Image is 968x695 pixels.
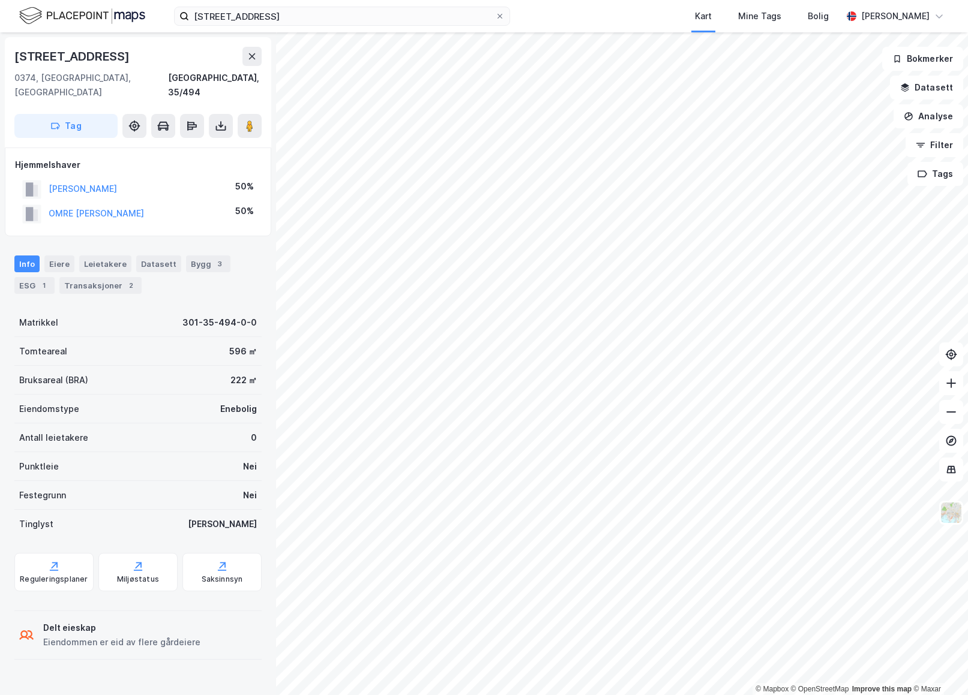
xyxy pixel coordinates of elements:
iframe: Chat Widget [908,637,968,695]
button: Tag [14,114,118,138]
div: Festegrunn [19,488,66,503]
button: Tags [907,162,963,186]
div: Kart [695,9,712,23]
div: Transaksjoner [59,277,142,294]
div: [PERSON_NAME] [861,9,930,23]
div: Eiendomstype [19,402,79,416]
div: Enebolig [220,402,257,416]
a: Mapbox [756,685,789,693]
button: Datasett [890,76,963,100]
button: Bokmerker [882,47,963,71]
div: [PERSON_NAME] [188,517,257,531]
button: Filter [906,133,963,157]
div: Nei [243,488,257,503]
div: Tomteareal [19,344,67,359]
img: logo.f888ab2527a4732fd821a326f86c7f29.svg [19,5,145,26]
a: Improve this map [852,685,912,693]
div: 3 [214,258,226,270]
div: 50% [235,204,254,218]
div: Antall leietakere [19,431,88,445]
div: Hjemmelshaver [15,158,261,172]
div: Eiendommen er eid av flere gårdeiere [43,635,200,649]
div: 0374, [GEOGRAPHIC_DATA], [GEOGRAPHIC_DATA] [14,71,168,100]
div: Miljøstatus [117,574,159,584]
div: 222 ㎡ [230,373,257,387]
div: Matrikkel [19,315,58,330]
div: Tinglyst [19,517,53,531]
div: Bygg [186,255,230,272]
div: 2 [125,279,137,291]
div: Mine Tags [738,9,781,23]
div: Punktleie [19,459,59,474]
div: 1 [38,279,50,291]
div: Saksinnsyn [202,574,243,584]
div: [GEOGRAPHIC_DATA], 35/494 [168,71,262,100]
div: 596 ㎡ [229,344,257,359]
div: Nei [243,459,257,474]
div: Bruksareal (BRA) [19,373,88,387]
a: OpenStreetMap [791,685,849,693]
div: Bolig [808,9,829,23]
div: 50% [235,179,254,194]
div: Leietakere [79,255,131,272]
div: ESG [14,277,55,294]
div: Eiere [44,255,74,272]
div: Reguleringsplaner [20,574,88,584]
div: 301-35-494-0-0 [182,315,257,330]
div: 0 [251,431,257,445]
div: Kontrollprogram for chat [908,637,968,695]
div: Info [14,255,40,272]
div: [STREET_ADDRESS] [14,47,132,66]
div: Delt eieskap [43,621,200,635]
button: Analyse [894,104,963,128]
div: Datasett [136,255,181,272]
img: Z [940,501,963,524]
input: Søk på adresse, matrikkel, gårdeiere, leietakere eller personer [189,7,495,25]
